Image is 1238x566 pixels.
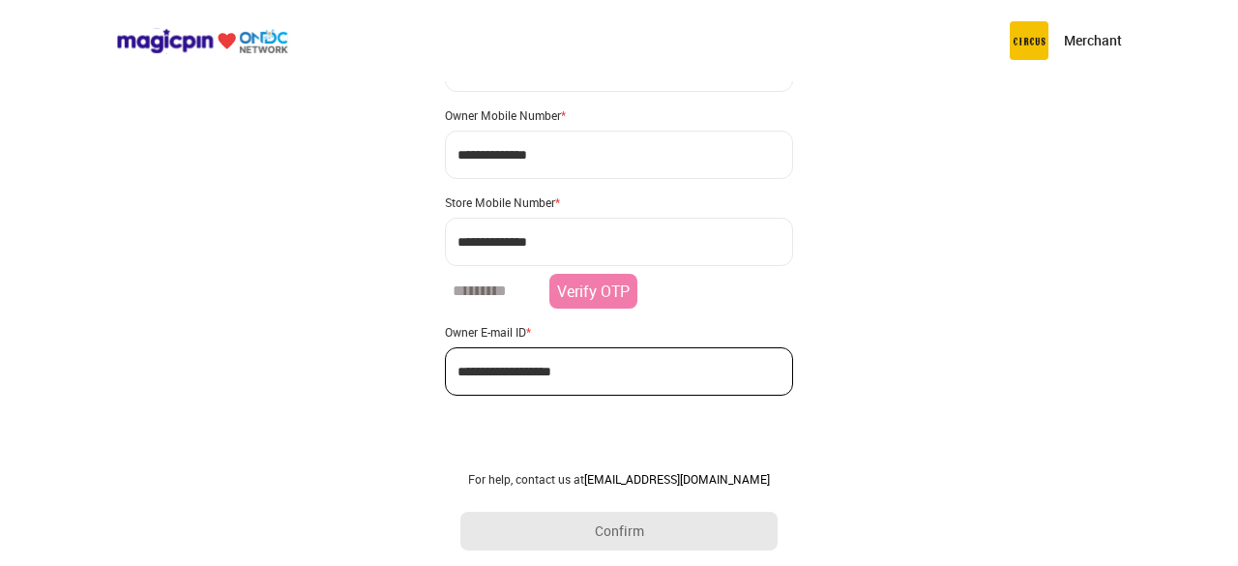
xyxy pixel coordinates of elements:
[1010,21,1048,60] img: circus.b677b59b.png
[1064,31,1122,50] p: Merchant
[445,107,793,123] div: Owner Mobile Number
[584,471,770,487] a: [EMAIL_ADDRESS][DOMAIN_NAME]
[460,471,778,487] div: For help, contact us at
[445,324,793,340] div: Owner E-mail ID
[549,274,637,309] button: Verify OTP
[116,28,288,54] img: ondc-logo-new-small.8a59708e.svg
[445,194,793,210] div: Store Mobile Number
[460,512,778,551] button: Confirm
